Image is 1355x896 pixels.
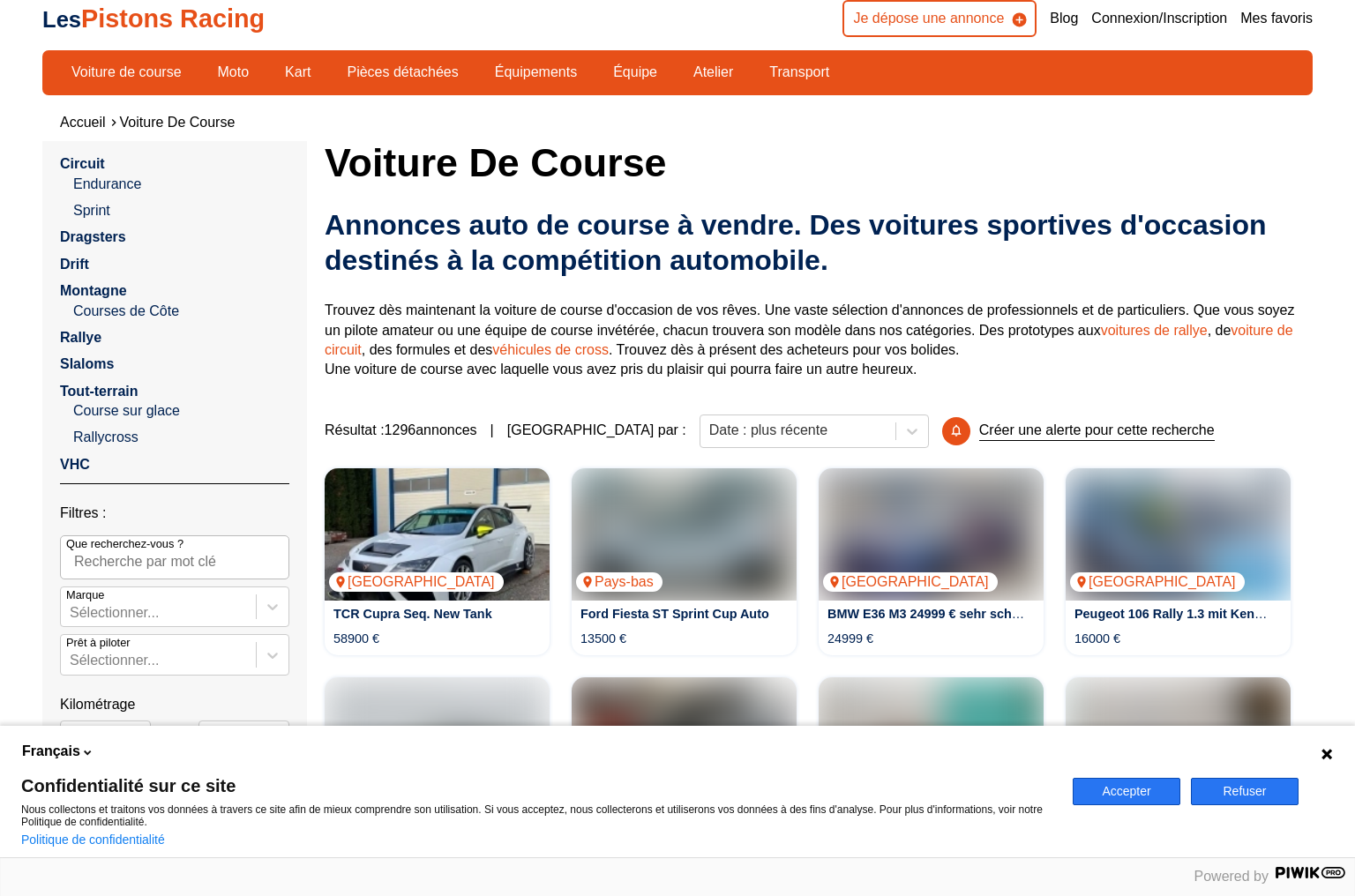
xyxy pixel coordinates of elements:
button: Accepter [1073,778,1180,805]
input: Que recherchez-vous ? [60,535,289,579]
a: Endurance [73,175,289,194]
p: [GEOGRAPHIC_DATA] [329,572,504,592]
a: Moto [206,57,261,87]
p: 58900 € [333,630,379,647]
img: Formel 3 Eufra 391/03 Honda Mugen [1066,677,1291,810]
a: Kart [273,57,322,87]
p: Créer une alerte pour cette recherche [979,421,1215,441]
p: Trouvez dès maintenant la voiture de course d'occasion de vos rêves. Une vaste sélection d'annonc... [325,301,1313,380]
a: voitures de rallye [1101,323,1208,338]
a: Reynard 933 Opel SpiessPays-bas [819,677,1044,810]
a: Mes favoris [1240,9,1313,28]
a: Formel 3 Eufra 391/03 Honda MugenPays-bas [1066,677,1291,810]
a: Pièces détachées [335,57,469,87]
a: Slaloms [60,356,114,371]
h2: Annonces auto de course à vendre. Des voitures sportives d'occasion destinés à la compétition aut... [325,207,1313,278]
a: Accueil [60,115,106,130]
img: Peugeot 106 Rally 1.3 mit Kennzeichen / Sport1.4 [1066,468,1291,601]
a: Équipements [483,57,588,87]
a: Circuit [60,156,105,171]
p: [GEOGRAPHIC_DATA] [823,572,998,592]
h1: Voiture de course [325,141,1313,183]
a: Politique de confidentialité [21,833,165,847]
a: Course sur glace [73,401,289,421]
a: Montagne [60,283,127,298]
p: Pays-bas [576,572,663,592]
p: Kilométrage [60,695,289,714]
span: | [490,421,494,440]
p: Nous collectons et traitons vos données à travers ce site afin de mieux comprendre son utilisatio... [21,803,1052,828]
a: Voiture de course [120,115,236,130]
img: Race ready LMP3 DUQUEINE LMP3 Championship Winner Team [572,677,797,810]
span: Résultat : 1296 annonces [325,421,477,440]
a: Transport [758,57,841,87]
input: MarqueSélectionner... [70,605,73,621]
input: Prêt à piloterSélectionner... [70,653,73,668]
span: Confidentialité sur ce site [21,777,1052,795]
img: Ford Fiesta ST Sprint Cup Auto [572,468,797,601]
a: Connexion/Inscription [1091,9,1227,28]
a: Rallycross [73,428,289,447]
a: Peugeot 106 Rally 1.3 mit Kennzeichen / Sport1.4[GEOGRAPHIC_DATA] [1066,468,1291,601]
a: LesPistons Racing [42,4,265,33]
a: véhicules de cross [492,342,609,357]
a: VHC [60,457,90,472]
img: BMW E36 318ti Gruppe F / Kl. NC3 Rallye, ready to race [325,677,550,810]
a: Dragsters [60,229,126,244]
button: Refuser [1191,778,1299,805]
a: Atelier [682,57,745,87]
a: BMW E36 M3 24999 € sehr schnell und erfolgreich [827,607,1129,621]
a: TCR Cupra Seq. New Tank [333,607,492,621]
a: Race ready LMP3 DUQUEINE LMP3 Championship Winner Team[GEOGRAPHIC_DATA] [572,677,797,810]
p: Prêt à piloter [66,635,131,651]
a: Ford Fiesta ST Sprint Cup Auto [580,607,769,621]
a: Sprint [73,201,289,220]
p: 24999 € [827,630,873,647]
a: voiture de circuit [325,323,1293,357]
a: Rallye [60,330,101,345]
p: [GEOGRAPHIC_DATA] par : [507,421,686,440]
p: Que recherchez-vous ? [66,536,183,552]
a: Équipe [602,57,669,87]
a: TCR Cupra Seq. New Tank[GEOGRAPHIC_DATA] [325,468,550,601]
a: Voiture de course [60,57,193,87]
span: Powered by [1194,869,1269,884]
p: 13500 € [580,630,626,647]
a: BMW E36 M3 24999 € sehr schnell und erfolgreich[GEOGRAPHIC_DATA] [819,468,1044,601]
a: Blog [1050,9,1078,28]
a: Ford Fiesta ST Sprint Cup AutoPays-bas [572,468,797,601]
a: BMW E36 318ti Gruppe F / Kl. NC3 Rallye, ready to race[GEOGRAPHIC_DATA] [325,677,550,810]
img: Reynard 933 Opel Spiess [819,677,1044,810]
p: [GEOGRAPHIC_DATA] [1070,572,1245,592]
p: Filtres : [60,504,289,523]
a: Drift [60,257,89,272]
span: Français [22,742,80,761]
img: TCR Cupra Seq. New Tank [325,468,550,601]
img: BMW E36 M3 24999 € sehr schnell und erfolgreich [819,468,1044,601]
p: 16000 € [1074,630,1120,647]
a: Courses de Côte [73,302,289,321]
a: Tout-terrain [60,384,138,399]
span: Les [42,7,81,32]
p: Marque [66,587,104,603]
